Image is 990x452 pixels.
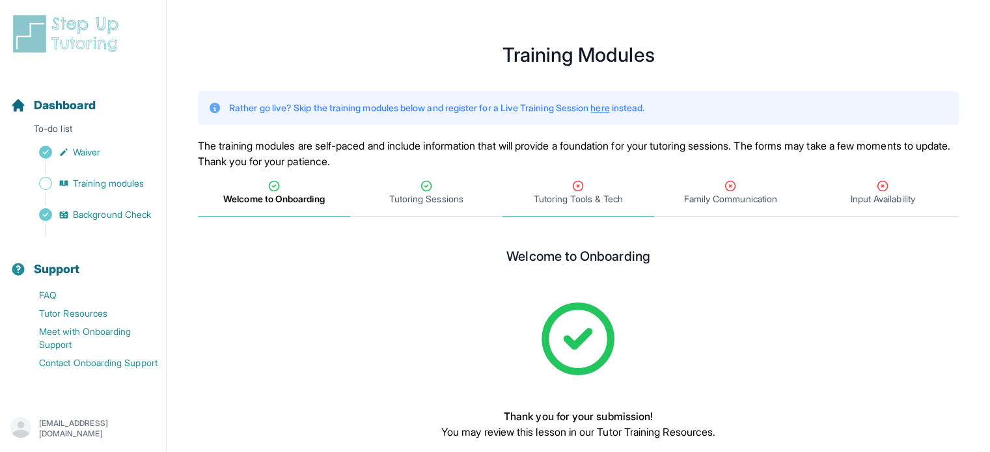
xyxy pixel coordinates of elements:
[10,174,166,193] a: Training modules
[73,146,100,159] span: Waiver
[10,13,126,55] img: logo
[39,418,156,439] p: [EMAIL_ADDRESS][DOMAIN_NAME]
[5,239,161,284] button: Support
[10,417,156,440] button: [EMAIL_ADDRESS][DOMAIN_NAME]
[73,177,144,190] span: Training modules
[10,304,166,323] a: Tutor Resources
[34,96,96,114] span: Dashboard
[198,138,959,169] p: The training modules are self-paced and include information that will provide a foundation for yo...
[10,354,166,372] a: Contact Onboarding Support
[198,47,959,62] h1: Training Modules
[441,424,715,440] p: You may review this lesson in our Tutor Training Resources.
[684,193,777,206] span: Family Communication
[10,206,166,224] a: Background Check
[389,193,463,206] span: Tutoring Sessions
[10,286,166,304] a: FAQ
[534,193,623,206] span: Tutoring Tools & Tech
[506,248,650,269] h2: Welcome to Onboarding
[10,323,166,354] a: Meet with Onboarding Support
[10,143,166,161] a: Waiver
[198,169,959,217] nav: Tabs
[229,101,644,114] p: Rather go live? Skip the training modules below and register for a Live Training Session instead.
[73,208,151,221] span: Background Check
[590,102,609,113] a: here
[5,122,161,140] p: To-do list
[34,260,80,278] span: Support
[441,408,715,424] p: Thank you for your submission!
[223,193,324,206] span: Welcome to Onboarding
[5,75,161,120] button: Dashboard
[10,96,96,114] a: Dashboard
[850,193,914,206] span: Input Availability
